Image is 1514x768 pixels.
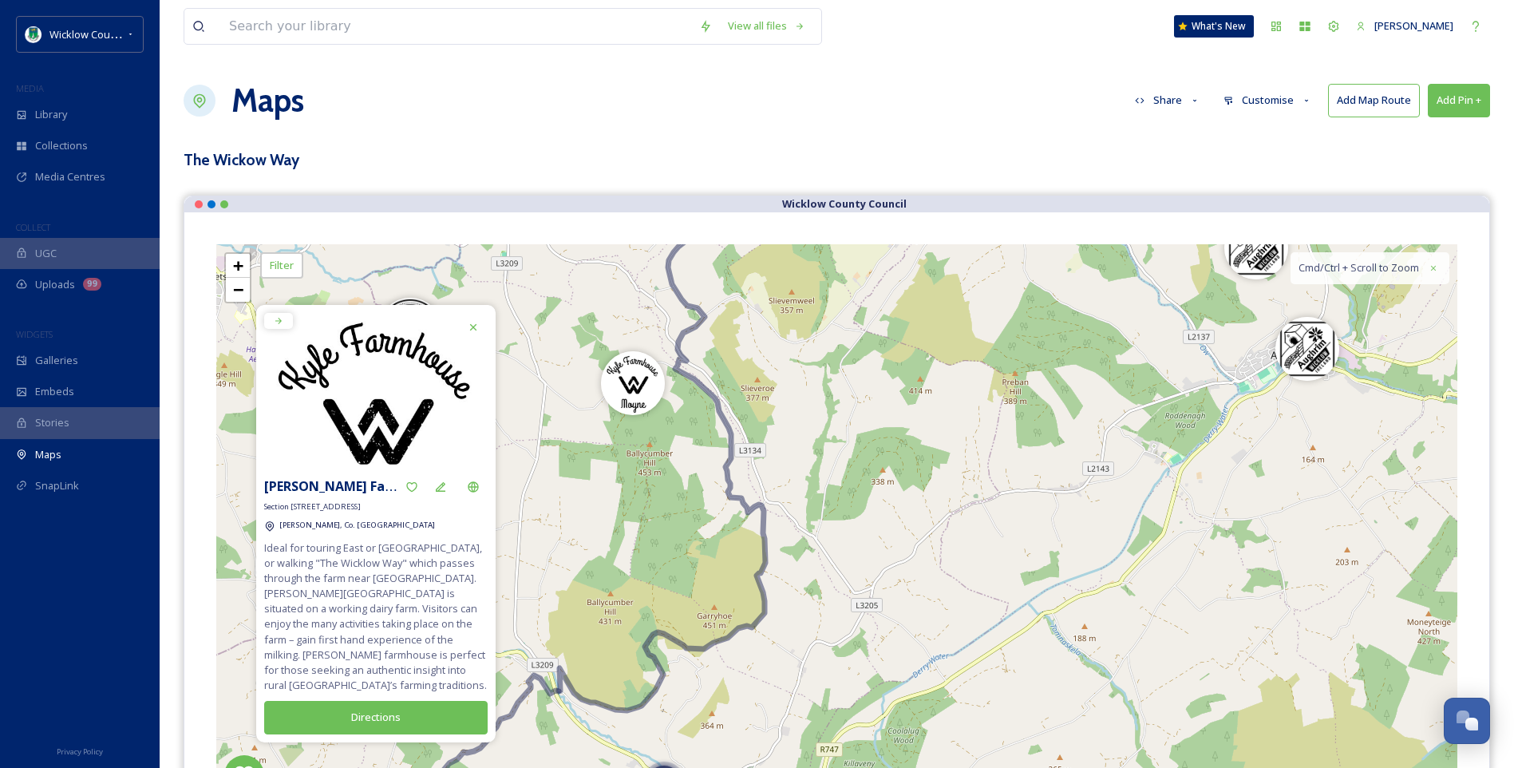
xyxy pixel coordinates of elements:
[226,278,250,302] a: Zoom out
[221,9,691,44] input: Search your library
[1224,216,1288,279] img: Marker
[279,520,435,530] span: [PERSON_NAME], Co. [GEOGRAPHIC_DATA]
[1348,10,1461,42] a: [PERSON_NAME]
[720,10,813,42] a: View all files
[57,746,103,757] span: Privacy Policy
[782,196,907,211] strong: Wicklow County Council
[35,384,74,399] span: Embeds
[83,278,101,291] div: 99
[264,501,361,513] span: Section [STREET_ADDRESS]
[1444,698,1490,744] button: Open Chat
[233,255,243,275] span: +
[260,252,303,279] div: Filter
[1428,84,1490,117] button: Add Pin +
[16,82,44,94] span: MEDIA
[264,701,488,734] button: Directions
[264,540,488,694] span: Ideal for touring East or [GEOGRAPHIC_DATA], or walking "The Wicklow Way" which passes through th...
[1127,85,1208,116] button: Share
[35,353,78,368] span: Galleries
[57,741,103,760] a: Privacy Policy
[1216,85,1320,116] button: Customise
[264,477,470,495] strong: [PERSON_NAME] Farmhouse B&B
[49,26,162,42] span: Wicklow County Council
[1328,84,1420,117] button: Add Map Route
[16,221,50,233] span: COLLECT
[16,328,53,340] span: WIDGETS
[35,447,61,462] span: Maps
[35,415,69,430] span: Stories
[233,279,243,299] span: −
[35,246,57,261] span: UGC
[1374,18,1453,33] span: [PERSON_NAME]
[256,305,496,544] img: Kyle%20Farmhouse%20B%26B%20Moyne%202.jpg
[35,169,105,184] span: Media Centres
[226,254,250,278] a: Zoom in
[1299,260,1419,275] span: Cmd/Ctrl + Scroll to Zoom
[1174,15,1254,38] a: What's New
[26,26,42,42] img: download%20(9).png
[35,138,88,153] span: Collections
[35,478,79,493] span: SnapLink
[231,77,304,125] a: Maps
[378,298,442,362] img: Marker
[35,107,67,122] span: Library
[35,277,75,292] span: Uploads
[1275,317,1339,381] img: Marker
[184,148,1490,172] h3: The Wickow Way
[279,517,435,532] a: [PERSON_NAME], Co. [GEOGRAPHIC_DATA]
[601,351,665,415] img: Marker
